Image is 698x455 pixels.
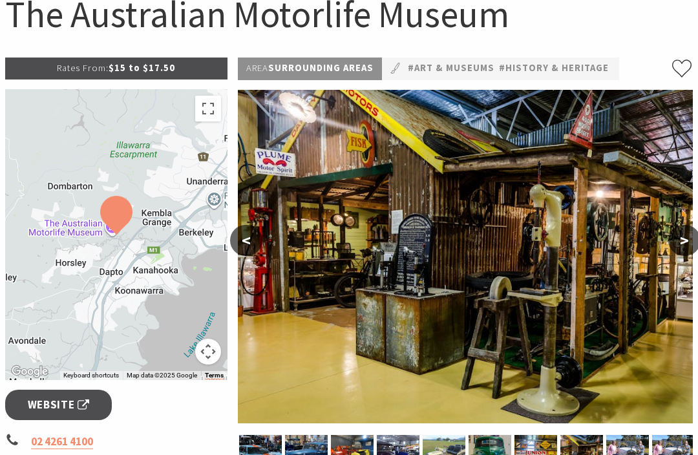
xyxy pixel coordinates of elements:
a: Terms (opens in new tab) [205,372,224,379]
span: Map data ©2025 Google [127,372,197,379]
span: Rates From: [57,62,109,74]
button: < [230,225,262,256]
a: Click to see this area on Google Maps [8,363,51,380]
a: #Art & Museums [408,61,494,76]
img: TAMM [238,90,693,423]
a: 02 4261 4100 [31,434,93,449]
p: $15 to $17.50 [5,58,227,79]
img: Google [8,363,51,380]
a: Website [5,390,112,420]
button: Map camera controls [195,339,221,365]
button: Keyboard shortcuts [63,371,119,380]
p: Surrounding Areas [238,58,382,79]
span: Website [28,396,90,414]
a: #History & Heritage [499,61,609,76]
button: Toggle fullscreen view [195,96,221,122]
span: Area [246,62,268,74]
